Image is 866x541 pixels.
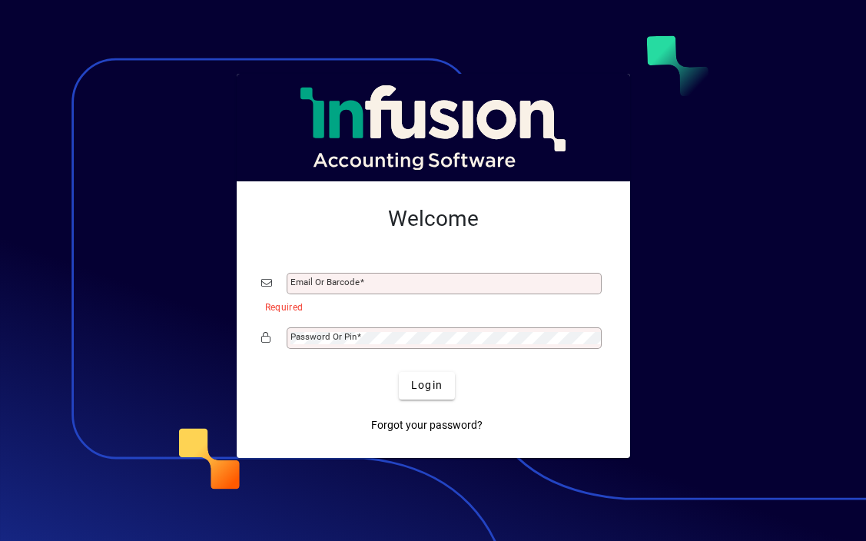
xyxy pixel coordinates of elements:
a: Forgot your password? [365,412,489,440]
span: Forgot your password? [371,417,483,433]
mat-label: Email or Barcode [290,277,360,287]
mat-label: Password or Pin [290,331,357,342]
span: Login [411,377,443,393]
mat-error: Required [265,298,593,314]
h2: Welcome [261,206,606,232]
button: Login [399,372,455,400]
